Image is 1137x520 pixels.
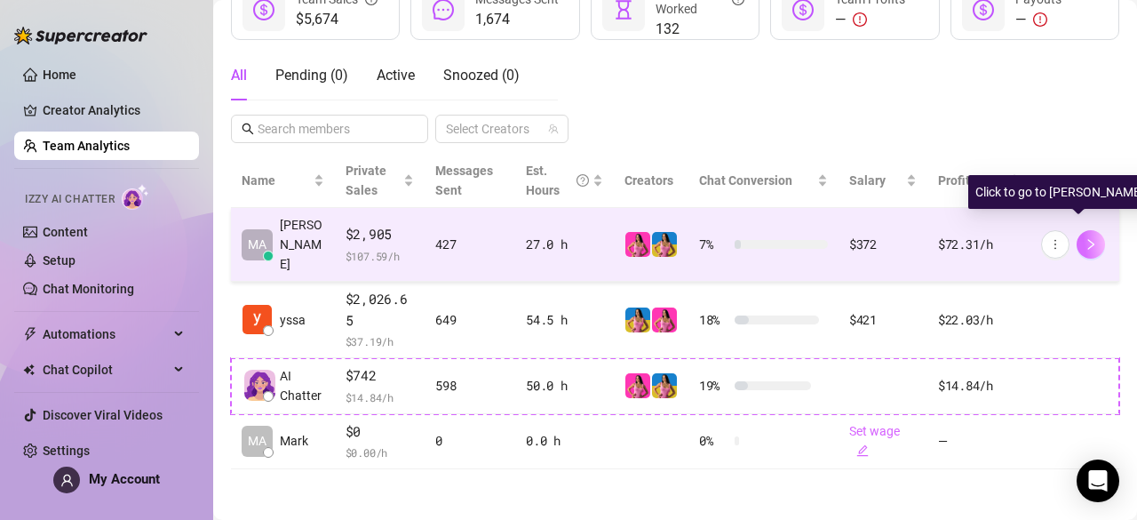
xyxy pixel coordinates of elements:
span: Active [377,67,415,84]
div: All [231,65,247,86]
span: Salary [849,173,886,188]
span: thunderbolt [23,327,37,341]
span: exclamation-circle [1033,12,1047,27]
span: Izzy AI Chatter [25,191,115,208]
span: Automations [43,320,169,348]
span: Profitability [938,173,1006,188]
div: 427 [435,235,505,254]
div: 27.0 h [526,235,603,254]
div: Open Intercom Messenger [1077,460,1119,502]
span: AI Chatter [280,366,324,405]
div: 649 [435,310,505,330]
span: 7 % [699,235,728,254]
span: Snoozed ( 0 ) [443,67,520,84]
a: Setup [43,253,76,268]
div: — [1015,9,1061,30]
span: $0 [346,421,414,443]
img: Ukrainian [625,373,650,398]
span: MA [248,235,266,254]
span: My Account [89,471,160,487]
a: Team Analytics [43,139,130,153]
img: Chat Copilot [23,364,35,376]
img: logo-BBDzfeDw.svg [14,27,147,44]
span: 19 % [699,376,728,396]
div: Est. Hours [526,161,589,200]
span: team [548,124,559,134]
span: user [60,474,74,487]
span: Messages Sent [435,164,493,197]
div: $372 [849,235,917,254]
span: Chat Copilot [43,356,169,384]
a: Discover Viral Videos [43,408,163,422]
span: $ 37.19 /h [346,332,414,350]
span: yssa [280,310,306,330]
span: search [242,123,254,135]
span: $742 [346,365,414,387]
div: Pending ( 0 ) [275,65,348,86]
span: [PERSON_NAME] [280,215,324,274]
input: Search members [258,119,403,139]
span: Private Sales [346,164,386,197]
span: $ 0.00 /h [346,444,414,461]
img: Ukrainian [625,232,650,257]
span: MA [248,431,266,451]
div: $421 [849,310,917,330]
span: Name [242,171,310,190]
span: $2,026.65 [346,289,414,331]
div: — [835,9,905,30]
span: exclamation-circle [853,12,867,27]
span: question-circle [576,161,589,200]
th: Creators [614,154,688,208]
span: $5,674 [296,9,378,30]
th: Name [231,154,335,208]
span: Chat Conversion [699,173,792,188]
div: $22.03 /h [938,310,1020,330]
img: Ukrainian [652,308,677,332]
span: 132 [656,19,744,40]
a: Settings [43,444,90,458]
span: right [1085,238,1097,251]
div: 0.0 h [526,431,603,451]
a: Set wageedit [849,424,900,458]
a: Content [43,225,88,239]
div: 0 [435,431,505,451]
div: $14.84 /h [938,376,1020,396]
img: izzy-ai-chatter-avatar-DDCN_rTZ.svg [244,370,275,401]
div: 598 [435,376,505,396]
div: 50.0 h [526,376,603,396]
span: edit [856,444,869,457]
span: $ 107.59 /h [346,247,414,265]
div: 54.5 h [526,310,603,330]
img: Ukrainian [652,373,677,398]
span: $ 14.84 /h [346,388,414,406]
a: Chat Monitoring [43,282,134,296]
span: more [1049,238,1061,251]
img: Ukrainian [652,232,677,257]
span: 0 % [699,431,728,451]
a: Home [43,68,76,82]
img: Ukrainian [625,308,650,332]
img: yssa [243,305,272,334]
a: Creator Analytics [43,96,185,124]
div: $72.31 /h [938,235,1020,254]
td: — [927,414,1030,470]
span: Mark [280,431,308,451]
span: 18 % [699,310,728,330]
span: $2,905 [346,224,414,245]
img: AI Chatter [122,184,149,210]
span: 1,674 [475,9,559,30]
